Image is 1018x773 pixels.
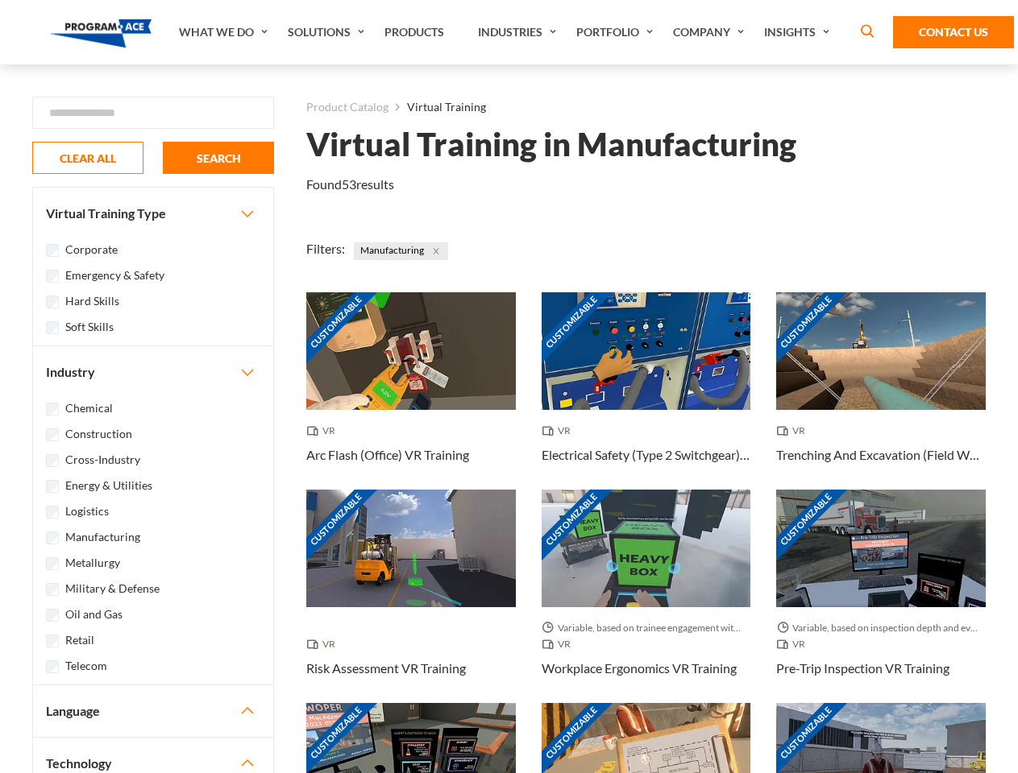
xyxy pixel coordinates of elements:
label: Manufacturing [65,528,140,546]
input: Retail [46,635,59,647]
h3: Trenching And Excavation (Field Work) VR Training [776,445,986,465]
em: 53 [342,176,356,192]
a: Contact Us [893,16,1014,48]
label: Corporate [65,241,118,258]
input: Oil and Gas [46,609,59,622]
a: Customizable Thumbnail - Pre-Trip Inspection VR Training Variable, based on inspection depth and ... [776,490,986,703]
label: Emergency & Safety [65,267,164,284]
a: Customizable Thumbnail - Trenching And Excavation (Field Work) VR Training VR Trenching And Excav... [776,292,986,490]
label: Construction [65,425,132,443]
label: Military & Defense [65,580,160,597]
label: Hard Skills [65,292,119,310]
label: Telecom [65,657,107,675]
label: Metallurgy [65,554,120,572]
label: Soft Skills [65,318,114,336]
label: Cross-Industry [65,451,140,469]
label: Energy & Utilities [65,477,152,494]
label: Logistics [65,502,109,520]
h3: Electrical Safety (Type 2 Switchgear) VR Training [542,445,751,465]
input: Hard Skills [46,296,59,308]
li: Virtual Training [389,97,486,118]
input: Military & Defense [46,583,59,596]
span: VR [306,636,342,652]
span: Filters: [306,241,345,256]
input: Corporate [46,244,59,257]
img: Program-Ace [50,19,152,48]
button: Close [427,242,445,260]
label: Oil and Gas [65,606,123,623]
p: Found results [306,175,394,194]
input: Construction [46,428,59,441]
label: Retail [65,631,94,649]
input: Chemical [46,403,59,415]
span: VR [542,636,577,652]
input: Emergency & Safety [46,270,59,283]
a: Customizable Thumbnail - Risk Assessment VR Training VR Risk Assessment VR Training [306,490,516,703]
input: Telecom [46,660,59,673]
span: Variable, based on inspection depth and event interaction. [776,620,986,636]
input: Cross-Industry [46,454,59,467]
h3: Arc Flash (Office) VR Training [306,445,469,465]
nav: breadcrumb [306,97,986,118]
span: VR [306,423,342,439]
a: Customizable Thumbnail - Arc Flash (Office) VR Training VR Arc Flash (Office) VR Training [306,292,516,490]
button: Industry [33,346,273,398]
span: VR [542,423,577,439]
span: VR [776,636,812,652]
span: VR [776,423,812,439]
input: Manufacturing [46,531,59,544]
a: Customizable Thumbnail - Workplace Ergonomics VR Training Variable, based on trainee engagement w... [542,490,751,703]
input: Energy & Utilities [46,480,59,493]
h1: Virtual Training in Manufacturing [306,130,796,159]
input: Soft Skills [46,321,59,334]
span: Manufacturing [354,242,448,260]
button: Virtual Training Type [33,188,273,239]
input: Metallurgy [46,557,59,570]
a: Customizable Thumbnail - Electrical Safety (Type 2 Switchgear) VR Training VR Electrical Safety (... [542,292,751,490]
h3: Risk Assessment VR Training [306,659,466,678]
a: Product Catalog [306,97,389,118]
button: CLEAR ALL [32,142,143,174]
h3: Workplace Ergonomics VR Training [542,659,737,678]
button: Language [33,685,273,737]
label: Chemical [65,399,113,417]
h3: Pre-Trip Inspection VR Training [776,659,949,678]
input: Logistics [46,506,59,519]
span: Variable, based on trainee engagement with exercises. [542,620,751,636]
